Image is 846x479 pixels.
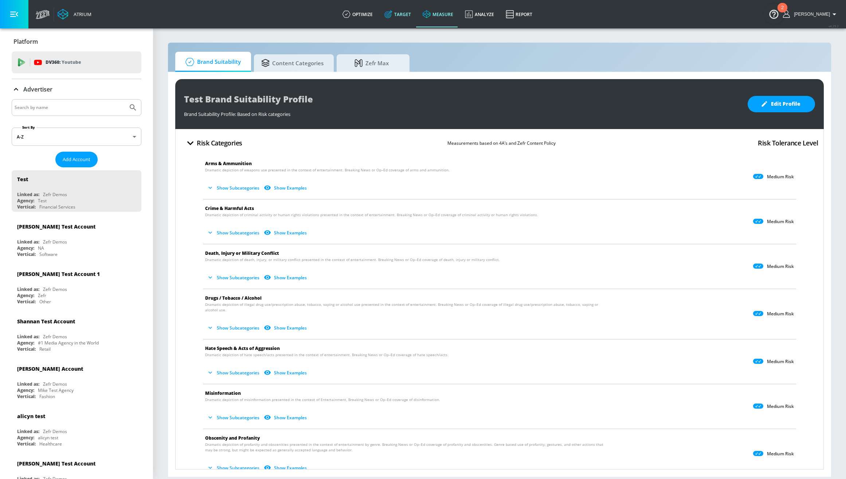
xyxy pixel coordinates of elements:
div: Linked as: [17,191,39,198]
span: Obscenity and Profanity [205,435,260,441]
div: Healthcare [39,441,62,447]
div: Shannan Test Account [17,318,75,325]
div: Vertical: [17,346,36,352]
div: Agency: [17,292,34,299]
a: Report [500,1,538,27]
span: Dramatic depiction of profanity and obscenities presented in the context of entertainment by genr... [205,442,609,453]
button: Show Examples [262,272,310,284]
div: Software [39,251,58,257]
button: Show Examples [262,412,310,424]
div: Atrium [71,11,91,17]
div: Zefr Demos [43,191,67,198]
div: Advertiser [12,79,141,100]
div: Zefr Demos [43,381,67,387]
span: Dramatic depiction of misinformation presented in the context of Entertainment, Breaking News or ... [205,397,440,402]
div: alicyn testLinked as:Zefr DemosAgency:alicyn testVertical:Healthcare [12,407,141,449]
div: Vertical: [17,299,36,305]
button: Show Subcategories [205,412,262,424]
div: alicyn test [17,413,45,420]
div: TestLinked as:Zefr DemosAgency:TestVertical:Financial Services [12,170,141,212]
div: Platform [12,31,141,52]
p: Medium Risk [767,451,794,457]
div: Zefr Demos [43,334,67,340]
p: Medium Risk [767,311,794,317]
div: A-Z [12,128,141,146]
button: Add Account [55,152,98,167]
button: Show Examples [262,367,310,379]
div: Shannan Test AccountLinked as:Zefr DemosAgency:#1 Media Agency in the WorldVertical:Retail [12,312,141,354]
div: Agency: [17,435,34,441]
a: Target [379,1,417,27]
div: DV360: Youtube [12,51,141,73]
h4: Risk Categories [197,138,242,148]
p: Medium Risk [767,264,794,269]
a: Atrium [58,9,91,20]
button: Show Examples [262,182,310,194]
div: Agency: [17,387,34,393]
div: [PERSON_NAME] AccountLinked as:Zefr DemosAgency:Mike Test AgencyVertical:Fashion [12,360,141,401]
div: [PERSON_NAME] Account [17,365,83,372]
div: Zefr Demos [43,286,67,292]
div: [PERSON_NAME] Test Account 1Linked as:Zefr DemosAgency:ZefrVertical:Other [12,265,141,307]
span: Content Categories [261,54,324,72]
input: Search by name [15,103,125,112]
div: Linked as: [17,286,39,292]
button: Show Subcategories [205,182,262,194]
span: Dramatic depiction of weapons use presented in the context of entertainment. Breaking News or Op–... [205,167,450,173]
button: Open Resource Center, 2 new notifications [764,4,784,24]
p: Youtube [62,58,81,66]
div: Agency: [17,245,34,251]
span: Hate Speech & Acts of Aggression [205,345,280,351]
a: measure [417,1,459,27]
button: Risk Categories [181,135,245,152]
button: Show Subcategories [205,272,262,284]
button: Show Examples [262,227,310,239]
button: Show Subcategories [205,367,262,379]
a: Analyze [459,1,500,27]
div: Test [17,176,28,183]
span: Edit Profile [762,100,800,109]
div: Brand Suitability Profile: Based on Risk categories [184,107,740,117]
p: Medium Risk [767,359,794,365]
div: [PERSON_NAME] Test Account 1 [17,270,100,277]
div: 2 [781,8,784,17]
div: Other [39,299,51,305]
button: [PERSON_NAME] [783,10,839,19]
span: Death, Injury or Military Conflict [205,250,279,256]
p: Advertiser [23,85,52,93]
div: alicyn test [38,435,58,441]
span: Dramatic depiction of hate speech/acts presented in the context of entertainment. Breaking News o... [205,352,449,358]
div: Vertical: [17,204,36,210]
div: Linked as: [17,239,39,245]
div: Zefr [38,292,46,299]
button: Show Subcategories [205,227,262,239]
button: Edit Profile [748,96,815,112]
div: Vertical: [17,251,36,257]
span: Zefr Max [344,54,399,72]
p: Measurements based on 4A’s and Zefr Content Policy [447,139,556,147]
div: Vertical: [17,393,36,400]
div: Mike Test Agency [38,387,74,393]
span: Add Account [63,155,90,164]
div: Agency: [17,340,34,346]
a: optimize [337,1,379,27]
span: Dramatic depiction of illegal drug use/prescription abuse, tobacco, vaping or alcohol use present... [205,302,609,313]
span: Brand Suitability [183,53,241,71]
div: [PERSON_NAME] Test AccountLinked as:Zefr DemosAgency:NAVertical:Software [12,218,141,259]
div: [PERSON_NAME] Test Account [17,460,95,467]
p: DV360: [46,58,81,66]
span: Dramatic depiction of criminal activity or human rights violations presented in the context of en... [205,212,538,218]
div: Test [38,198,47,204]
span: v 4.25.2 [829,24,839,28]
div: Linked as: [17,428,39,435]
div: [PERSON_NAME] Test Account [17,223,95,230]
button: Show Examples [262,322,310,334]
span: Crime & Harmful Acts [205,205,254,211]
div: Zefr Demos [43,239,67,245]
div: Retail [39,346,51,352]
div: NA [38,245,44,251]
span: Drugs / Tobacco / Alcohol [205,295,262,301]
